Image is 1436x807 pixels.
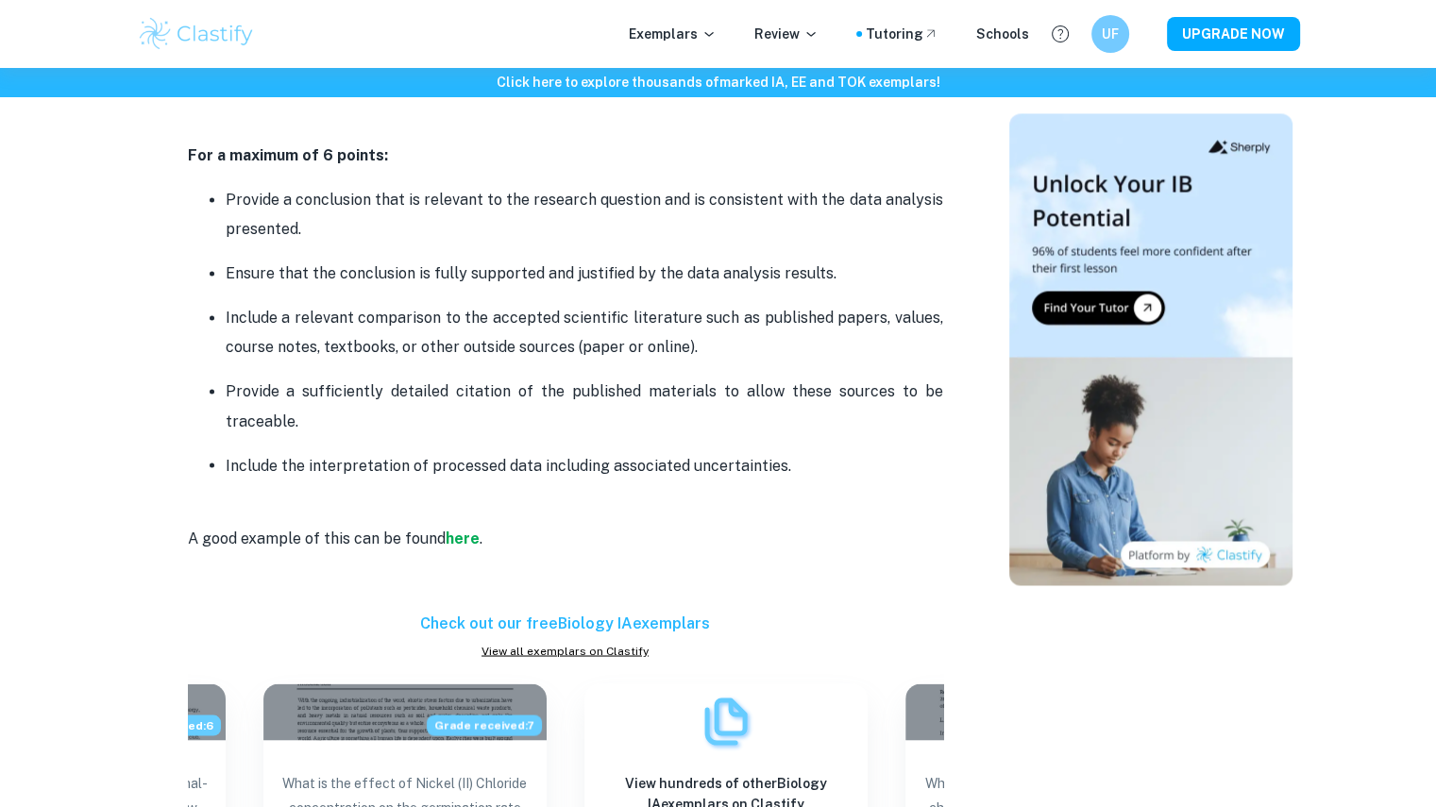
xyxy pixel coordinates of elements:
[446,529,480,546] a: here
[226,378,943,435] p: Provide a sufficiently detailed citation of the published materials to allow these sources to be ...
[188,612,943,634] h6: Check out our free Biology IA exemplars
[976,24,1029,44] a: Schools
[754,24,819,44] p: Review
[480,529,482,546] span: .
[427,715,542,735] span: Grade received: 7
[226,304,943,361] p: Include a relevant comparison to the accepted scientific literature such as published papers, val...
[4,72,1432,92] h6: Click here to explore thousands of marked IA, EE and TOK exemplars !
[866,24,938,44] a: Tutoring
[1091,15,1129,53] button: UF
[1009,113,1292,585] img: Thumbnail
[137,15,257,53] img: Clastify logo
[1167,17,1300,51] button: UPGRADE NOW
[629,24,717,44] p: Exemplars
[1044,18,1076,50] button: Help and Feedback
[188,642,943,659] a: View all exemplars on Clastify
[188,529,446,546] span: A good example of this can be found
[698,693,754,749] img: Exemplars
[188,146,388,164] strong: For a maximum of 6 points:
[226,186,943,244] p: Provide a conclusion that is relevant to the research question and is consistent with the data an...
[226,260,943,288] p: Ensure that the conclusion is fully supported and justified by the data analysis results.
[226,451,943,479] p: Include the interpretation of processed data including associated uncertainties.
[1099,24,1121,44] h6: UF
